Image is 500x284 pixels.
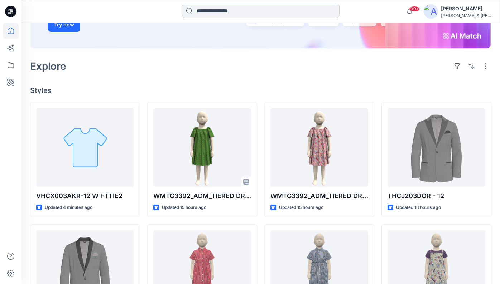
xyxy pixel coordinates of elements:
a: THCJ203DOR - 12 [388,108,485,187]
p: Updated 4 minutes ago [45,204,92,211]
p: WMTG3392_ADM_TIERED DRESS NO ELASTIC AT WAIST [153,191,251,201]
button: Try now [48,18,80,32]
a: WMTG3392_ADM_TIERED DRESS NO ELASTIC AT WAIST [153,108,251,187]
p: WMTG3392_ADM_TIERED DRESS 10.14 [270,191,368,201]
h4: Styles [30,86,491,95]
div: [PERSON_NAME] [441,4,491,13]
p: Updated 18 hours ago [396,204,441,211]
img: avatar [424,4,438,19]
p: VHCX003AKR-12 W FTTIE2 [36,191,134,201]
div: [PERSON_NAME] & [PERSON_NAME] [441,13,491,18]
p: Updated 15 hours ago [279,204,323,211]
a: VHCX003AKR-12 W FTTIE2 [36,108,134,187]
a: WMTG3392_ADM_TIERED DRESS 10.14 [270,108,368,187]
span: 99+ [409,6,420,12]
p: THCJ203DOR - 12 [388,191,485,201]
h2: Explore [30,60,66,72]
p: Updated 15 hours ago [162,204,206,211]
